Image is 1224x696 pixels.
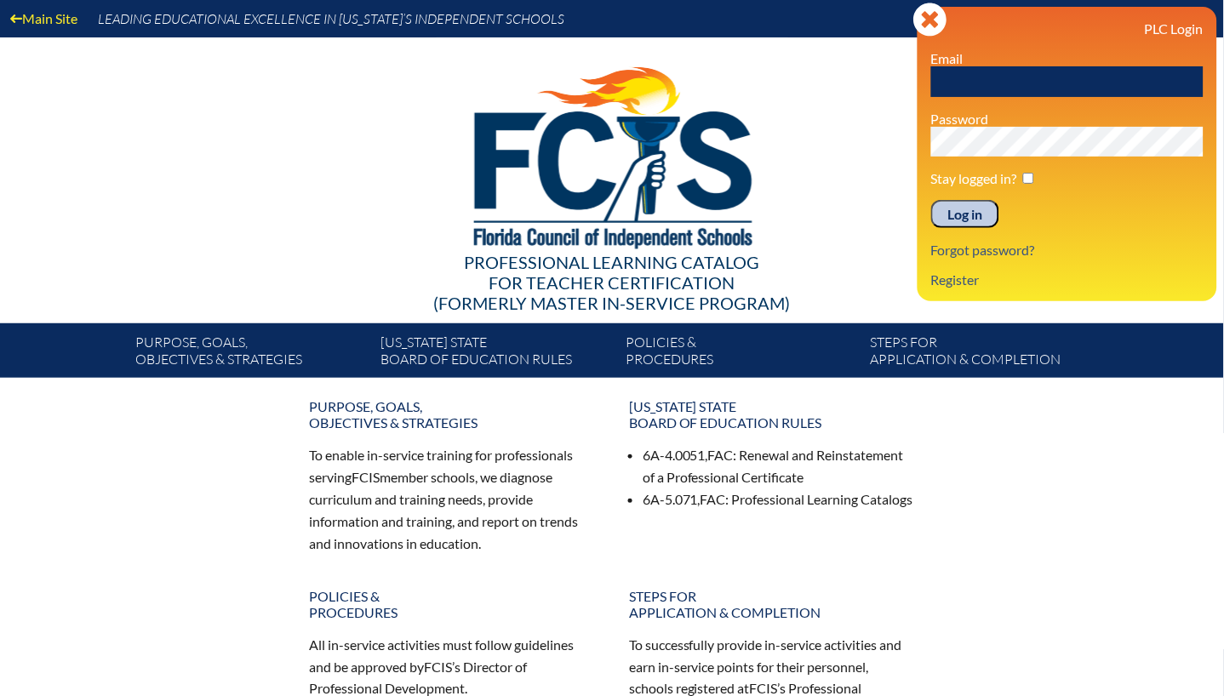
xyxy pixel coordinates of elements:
span: FCIS [424,659,452,675]
span: FAC [708,447,734,463]
a: Purpose, goals,objectives & strategies [129,330,374,378]
svg: Close [913,3,947,37]
p: To enable in-service training for professionals serving member schools, we diagnose curriculum an... [309,444,595,554]
a: [US_STATE] StateBoard of Education rules [374,330,619,378]
label: Email [931,50,964,66]
span: FCIS [352,469,380,485]
a: [US_STATE] StateBoard of Education rules [619,391,925,437]
a: Main Site [3,7,84,30]
label: Stay logged in? [931,170,1017,186]
a: Policies &Procedures [299,581,605,627]
div: Professional Learning Catalog (formerly Master In-service Program) [122,252,1102,313]
input: Log in [931,200,999,229]
span: FAC [701,491,726,507]
a: Steps forapplication & completion [619,581,925,627]
label: Password [931,111,989,127]
a: Forgot password? [924,238,1042,261]
a: Purpose, goals,objectives & strategies [299,391,605,437]
a: Policies &Procedures [619,330,864,378]
span: for Teacher Certification [489,272,735,293]
li: 6A-4.0051, : Renewal and Reinstatement of a Professional Certificate [643,444,915,488]
a: Register [924,268,987,291]
li: 6A-5.071, : Professional Learning Catalogs [643,488,915,511]
img: FCISlogo221.eps [437,37,788,270]
h3: PLC Login [931,20,1204,37]
a: Steps forapplication & completion [864,330,1109,378]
